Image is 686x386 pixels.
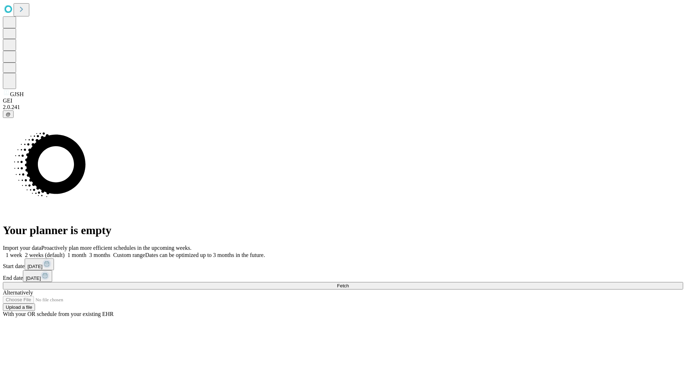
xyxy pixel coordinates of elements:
span: 3 months [89,252,110,258]
div: 2.0.241 [3,104,683,110]
span: Custom range [113,252,145,258]
span: Fetch [337,283,349,288]
span: GJSH [10,91,24,97]
span: @ [6,112,11,117]
span: Import your data [3,245,41,251]
h1: Your planner is empty [3,224,683,237]
button: Fetch [3,282,683,289]
div: Start date [3,258,683,270]
span: Dates can be optimized up to 3 months in the future. [145,252,265,258]
span: Alternatively [3,289,33,296]
span: With your OR schedule from your existing EHR [3,311,114,317]
span: 2 weeks (default) [25,252,65,258]
button: [DATE] [23,270,52,282]
span: [DATE] [28,264,43,269]
div: End date [3,270,683,282]
span: [DATE] [26,276,41,281]
button: Upload a file [3,303,35,311]
span: 1 month [68,252,86,258]
span: 1 week [6,252,22,258]
button: @ [3,110,14,118]
span: Proactively plan more efficient schedules in the upcoming weeks. [41,245,192,251]
div: GEI [3,98,683,104]
button: [DATE] [25,258,54,270]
